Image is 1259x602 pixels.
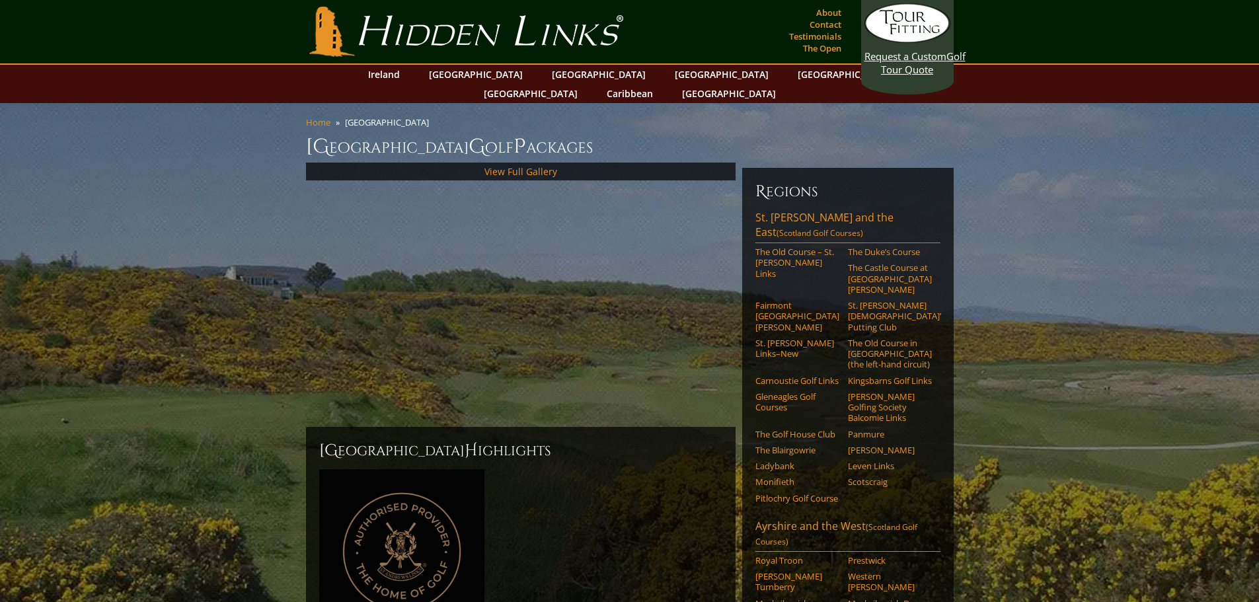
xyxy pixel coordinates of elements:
a: Prestwick [848,555,932,566]
a: [GEOGRAPHIC_DATA] [668,65,775,84]
a: The Old Course in [GEOGRAPHIC_DATA] (the left-hand circuit) [848,338,932,370]
a: Ladybank [755,461,839,471]
a: Testimonials [786,27,845,46]
span: Request a Custom [864,50,946,63]
a: The Blairgowrie [755,445,839,455]
span: (Scotland Golf Courses) [777,227,863,239]
a: Contact [806,15,845,34]
a: View Full Gallery [484,165,557,178]
span: G [469,133,485,160]
a: [GEOGRAPHIC_DATA] [422,65,529,84]
a: The Castle Course at [GEOGRAPHIC_DATA][PERSON_NAME] [848,262,932,295]
a: Kingsbarns Golf Links [848,375,932,386]
a: Scotscraig [848,476,932,487]
a: Gleneagles Golf Courses [755,391,839,413]
a: Western [PERSON_NAME] [848,571,932,593]
span: (Scotland Golf Courses) [755,521,917,547]
span: H [465,440,478,461]
a: Monifieth [755,476,839,487]
a: Home [306,116,330,128]
a: Leven Links [848,461,932,471]
a: St. [PERSON_NAME] [DEMOGRAPHIC_DATA]’ Putting Club [848,300,932,332]
a: [PERSON_NAME] Golfing Society Balcomie Links [848,391,932,424]
a: [GEOGRAPHIC_DATA] [791,65,898,84]
a: Pitlochry Golf Course [755,493,839,504]
span: P [514,133,526,160]
h1: [GEOGRAPHIC_DATA] olf ackages [306,133,954,160]
a: About [813,3,845,22]
a: Caribbean [600,84,660,103]
a: [PERSON_NAME] Turnberry [755,571,839,593]
a: The Golf House Club [755,429,839,439]
li: [GEOGRAPHIC_DATA] [345,116,434,128]
a: The Open [800,39,845,57]
a: Carnoustie Golf Links [755,375,839,386]
a: Ayrshire and the West(Scotland Golf Courses) [755,519,940,552]
a: [GEOGRAPHIC_DATA] [545,65,652,84]
a: St. [PERSON_NAME] and the East(Scotland Golf Courses) [755,210,940,243]
h2: [GEOGRAPHIC_DATA] ighlights [319,440,722,461]
a: [GEOGRAPHIC_DATA] [477,84,584,103]
h6: Regions [755,181,940,202]
a: The Old Course – St. [PERSON_NAME] Links [755,246,839,279]
a: The Duke’s Course [848,246,932,257]
a: Fairmont [GEOGRAPHIC_DATA][PERSON_NAME] [755,300,839,332]
a: Ireland [362,65,406,84]
a: Panmure [848,429,932,439]
a: [GEOGRAPHIC_DATA] [675,84,782,103]
a: Request a CustomGolf Tour Quote [864,3,950,76]
a: [PERSON_NAME] [848,445,932,455]
a: St. [PERSON_NAME] Links–New [755,338,839,359]
a: Royal Troon [755,555,839,566]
